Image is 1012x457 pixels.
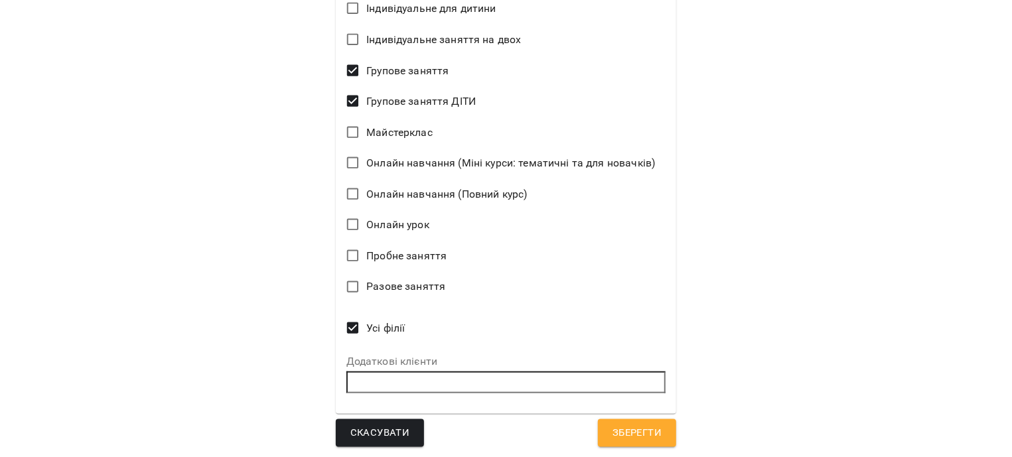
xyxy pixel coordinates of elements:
[366,32,521,48] span: Індивідуальне заняття на двох
[350,424,410,442] span: Скасувати
[366,320,405,336] span: Усі філії
[366,125,433,141] span: Майстерклас
[366,63,449,79] span: Групове заняття
[366,155,655,171] span: Онлайн навчання (Міні курси: тематичні та для новачків)
[346,356,666,367] label: Додаткові клієнти
[598,419,676,447] button: Зберегти
[366,186,527,202] span: Онлайн навчання (Повний курс)
[366,1,496,17] span: Індивідуальне для дитини
[336,419,425,447] button: Скасувати
[613,424,662,442] span: Зберегти
[366,279,445,294] span: Разове заняття
[366,217,429,233] span: Онлайн урок
[366,94,476,109] span: Групове заняття ДІТИ
[366,248,447,264] span: Пробне заняття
